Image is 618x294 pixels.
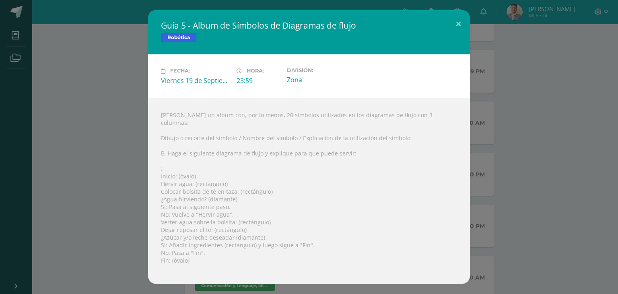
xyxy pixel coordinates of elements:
[247,68,264,74] span: Hora:
[161,76,230,85] div: Viernes 19 de Septiembre
[161,33,196,42] span: Robótica
[447,10,470,37] button: Close (Esc)
[148,98,470,284] div: [PERSON_NAME] un album con, por lo menos, 20 símbolos utilizados en los diagramas de flujo con 3 ...
[287,75,356,84] div: Zona
[161,20,457,31] h2: Guía 5 - Album de Símbolos de Diagramas de flujo
[287,67,356,73] label: División:
[237,76,280,85] div: 23:59
[170,68,190,74] span: Fecha:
